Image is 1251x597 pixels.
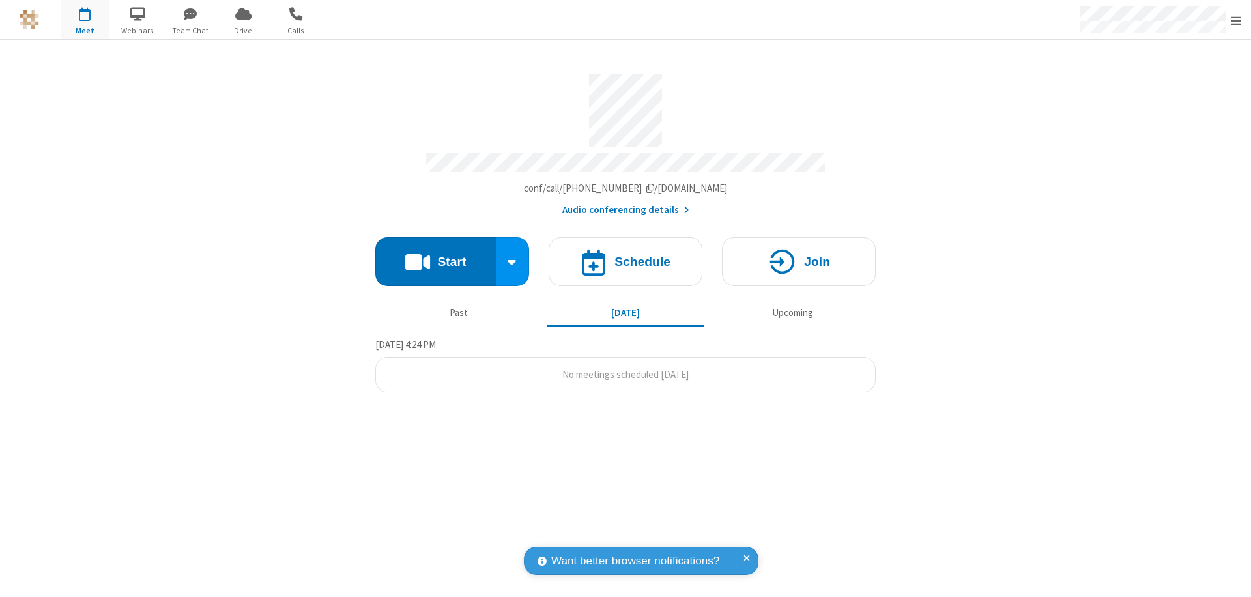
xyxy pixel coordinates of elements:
[113,25,162,36] span: Webinars
[562,368,689,381] span: No meetings scheduled [DATE]
[722,237,876,286] button: Join
[549,237,702,286] button: Schedule
[20,10,39,29] img: QA Selenium DO NOT DELETE OR CHANGE
[804,255,830,268] h4: Join
[524,182,728,194] span: Copy my meeting room link
[614,255,670,268] h4: Schedule
[375,337,876,393] section: Today's Meetings
[1218,563,1241,588] iframe: Chat
[61,25,109,36] span: Meet
[166,25,215,36] span: Team Chat
[272,25,321,36] span: Calls
[551,553,719,570] span: Want better browser notifications?
[524,181,728,196] button: Copy my meeting room linkCopy my meeting room link
[547,300,704,325] button: [DATE]
[375,237,496,286] button: Start
[219,25,268,36] span: Drive
[381,300,538,325] button: Past
[496,237,530,286] div: Start conference options
[437,255,466,268] h4: Start
[562,203,689,218] button: Audio conferencing details
[375,65,876,218] section: Account details
[375,338,436,351] span: [DATE] 4:24 PM
[714,300,871,325] button: Upcoming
